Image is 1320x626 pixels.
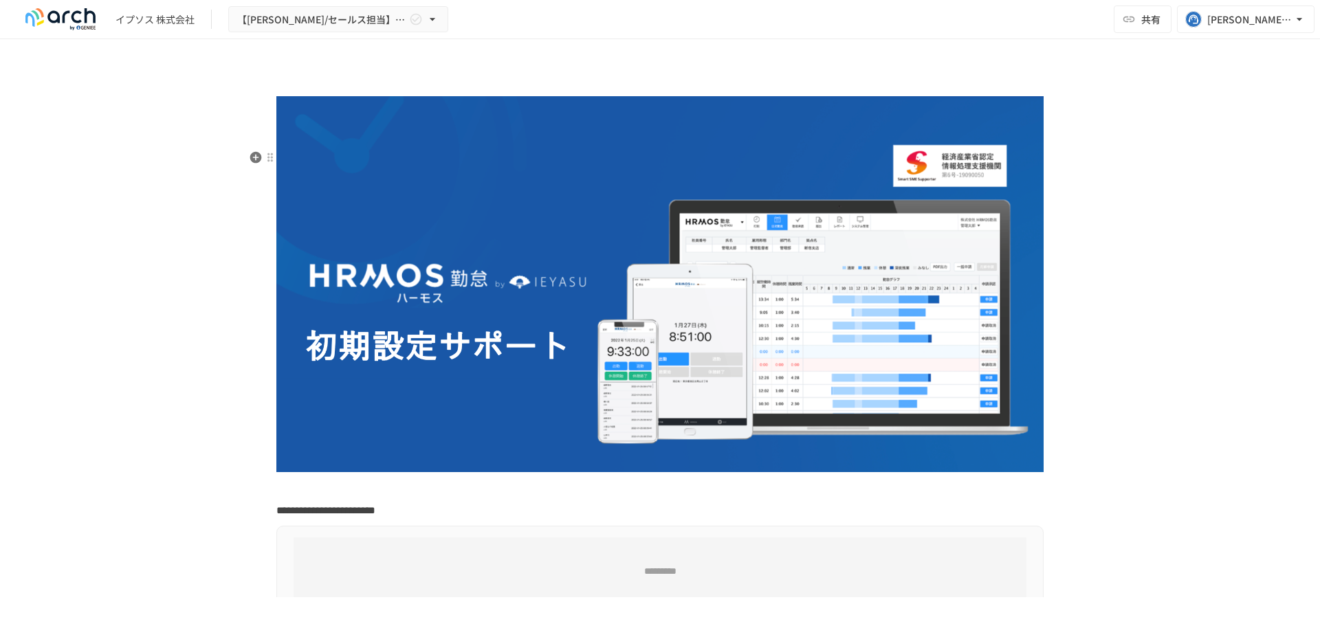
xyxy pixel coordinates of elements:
img: logo-default@2x-9cf2c760.svg [16,8,104,30]
span: 共有 [1141,12,1160,27]
div: [PERSON_NAME][EMAIL_ADDRESS][PERSON_NAME][DOMAIN_NAME] [1207,11,1292,28]
button: [PERSON_NAME][EMAIL_ADDRESS][PERSON_NAME][DOMAIN_NAME] [1177,5,1314,33]
img: GdztLVQAPnGLORo409ZpmnRQckwtTrMz8aHIKJZF2AQ [276,96,1044,472]
button: 共有 [1114,5,1171,33]
span: 【[PERSON_NAME]/セールス担当】イプソス株式会社様_初期設定サポート [237,11,406,28]
div: イプソス 株式会社 [115,12,195,27]
button: 【[PERSON_NAME]/セールス担当】イプソス株式会社様_初期設定サポート [228,6,448,33]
